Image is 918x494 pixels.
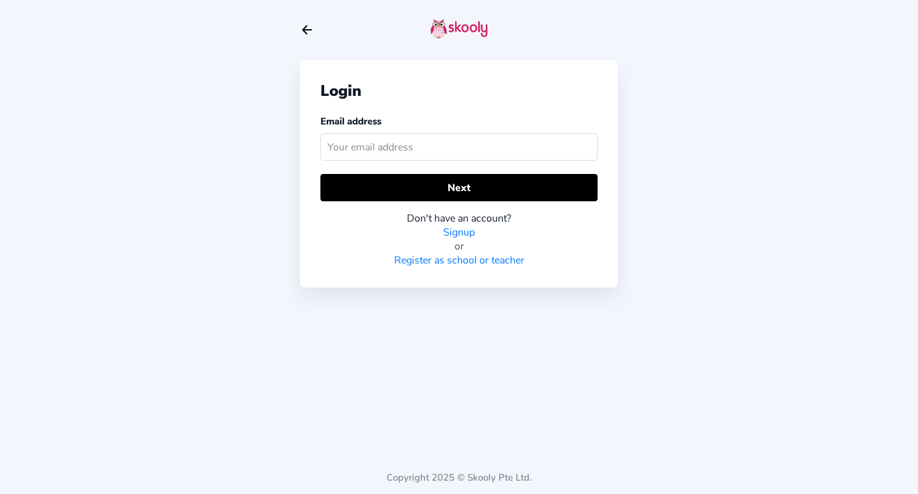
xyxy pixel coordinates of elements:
div: Don't have an account? [320,211,598,225]
label: Email address [320,115,381,128]
a: Register as school or teacher [394,253,524,267]
a: Signup [443,225,475,239]
div: Login [320,81,598,101]
img: skooly-logo.png [430,18,488,39]
button: arrow back outline [300,23,314,37]
div: or [320,239,598,253]
input: Your email address [320,133,598,161]
button: Next [320,174,598,201]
